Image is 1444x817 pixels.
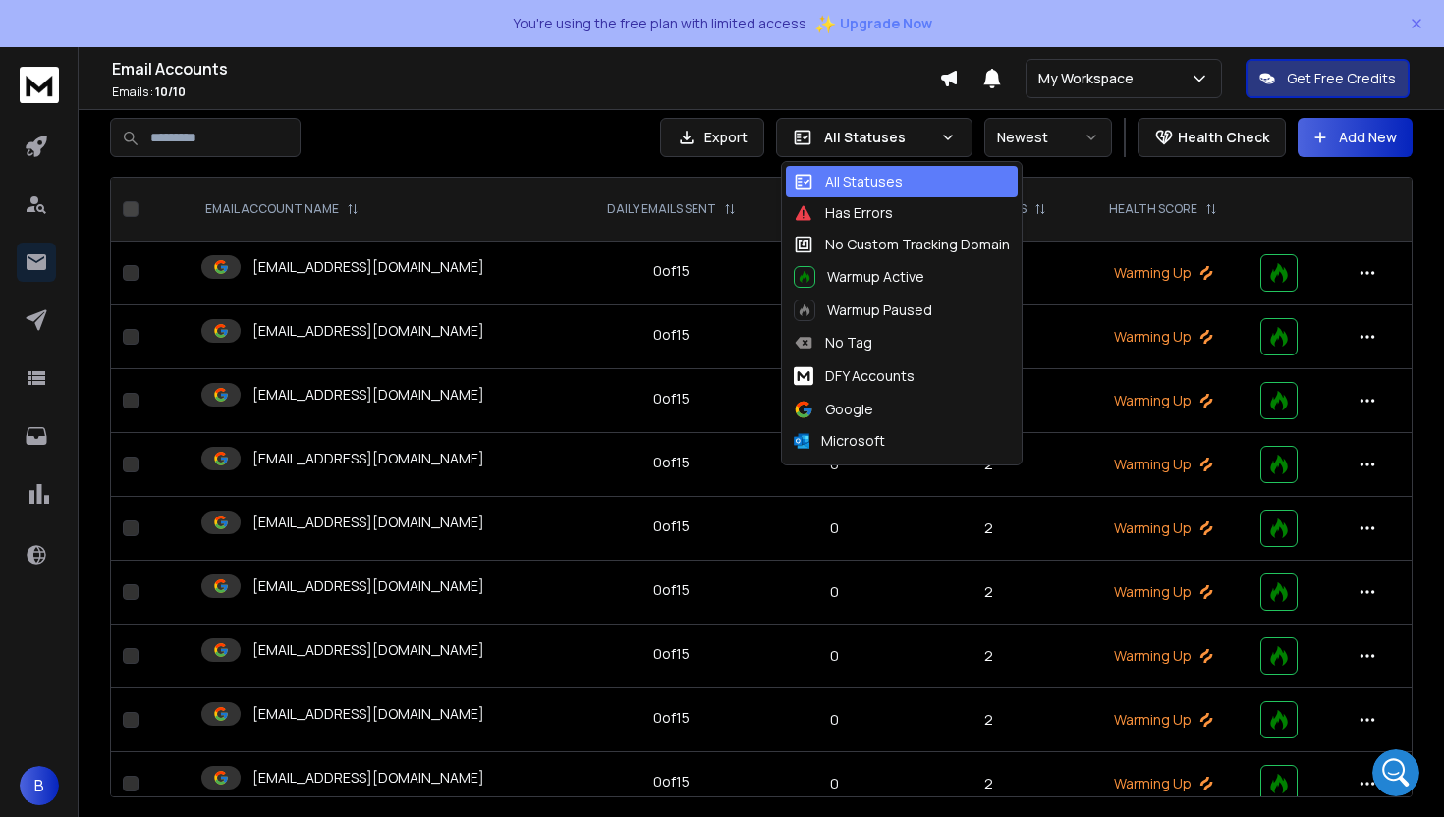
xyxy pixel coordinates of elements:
p: [EMAIL_ADDRESS][DOMAIN_NAME] [252,449,484,468]
p: All Statuses [824,128,932,147]
p: DAILY EMAILS SENT [607,201,716,217]
div: Microsoft [794,431,885,451]
div: 0 of 15 [653,580,690,600]
span: 10 / 10 [155,83,186,100]
div: DFY Accounts [794,364,915,388]
p: 0 [781,582,888,602]
p: My Workspace [1038,69,1141,88]
div: 0 of 15 [653,772,690,791]
p: HEALTH SCORE [1109,201,1197,217]
p: [EMAIL_ADDRESS][DOMAIN_NAME] [252,513,484,532]
p: Warming Up [1090,646,1237,666]
p: Emails : [112,84,939,100]
td: 2 [900,625,1079,688]
p: [EMAIL_ADDRESS][DOMAIN_NAME] [252,321,484,341]
div: 0 of 15 [653,389,690,408]
button: Gif picker [62,643,78,659]
button: Newest [984,118,1112,157]
p: 0 [781,710,888,730]
p: Warming Up [1090,710,1237,730]
iframe: Intercom live chat [1372,749,1419,796]
p: [EMAIL_ADDRESS][DOMAIN_NAME] [252,704,484,724]
button: Send a message… [337,635,368,667]
li: Week 6-8: Keep sending at the same pace. [46,333,306,369]
button: Export [660,118,764,157]
div: Google [794,400,873,419]
div: 0 of 15 [653,453,690,472]
div: 0 of 15 [653,325,690,345]
p: [EMAIL_ADDRESS][DOMAIN_NAME] [252,576,484,596]
div: You can follow this timeline for best deliverability: [31,152,306,191]
button: Home [307,8,345,45]
p: Warming Up [1090,774,1237,793]
td: 2 [900,561,1079,625]
p: Warming Up [1090,391,1237,410]
div: No Tag [794,333,872,353]
div: Close [345,8,380,43]
button: B [20,766,59,805]
li: Week 5: Send 15 warmup emails and 20 campaign emails per day. [Total capacity is 35]. [46,274,306,329]
button: Health Check [1138,118,1286,157]
p: Warming Up [1090,518,1237,538]
textarea: Message… [17,602,376,635]
p: Active 1h ago [95,25,183,44]
td: 2 [900,497,1079,561]
div: All Statuses [794,172,903,191]
td: 2 [900,688,1079,752]
p: You're using the free plan with limited access [513,14,806,33]
div: 0 of 15 [653,517,690,536]
div: Lakshita says… [16,140,377,665]
p: Health Check [1178,128,1269,147]
li: Week 9+: Keep monitoring your email placement and adjusting your warmup emails as per the deliver... [46,453,306,617]
div: 0 of 15 [653,708,690,728]
p: Warming Up [1090,455,1237,474]
p: [EMAIL_ADDRESS][DOMAIN_NAME] [252,385,484,405]
div: Has Errors [794,203,893,223]
img: logo [20,67,59,103]
div: EMAIL ACCOUNT NAME [205,201,359,217]
button: Get Free Credits [1246,59,1410,98]
p: Warming Up [1090,263,1237,283]
h1: Email Accounts [112,57,939,81]
p: 0 [781,774,888,793]
div: 0 of 15 [653,644,690,664]
span: Upgrade Now [840,14,932,33]
p: Warming Up [1090,327,1237,347]
button: ✨Upgrade Now [814,4,932,43]
p: [EMAIL_ADDRESS][DOMAIN_NAME] [252,257,484,277]
li: Week 1- week 3: Send 15-20 warm up emails [46,191,306,227]
p: 0 [781,646,888,666]
button: Upload attachment [93,643,109,659]
div: No Custom Tracking Domain [794,235,1010,254]
div: Warmup Active [794,266,924,288]
p: Get Free Credits [1287,69,1396,88]
div: 0 of 15 [653,261,690,281]
td: 2 [900,752,1079,816]
button: Add New [1298,118,1413,157]
button: Start recording [125,643,140,659]
p: [EMAIL_ADDRESS][DOMAIN_NAME] [252,768,484,788]
li: Week 4: Send 10-15 warmup emails and 15 campaign emails per day [46,232,306,268]
p: Warming Up [1090,582,1237,602]
p: [EMAIL_ADDRESS][DOMAIN_NAME] [252,640,484,660]
span: ✨ [814,10,836,37]
div: You can follow this timeline for best deliverability:Week 1- week 3: Send 15-20 warm up emailsWee... [16,140,322,629]
div: Warmup Paused [794,300,932,321]
img: Profile image for Lakshita [56,11,87,42]
li: Week 9: Unlock the full potential of your mailboxes. Send 20 warmup emails and 30 campaign emails... [46,375,306,448]
p: 0 [781,518,888,538]
button: go back [13,8,50,45]
button: Emoji picker [30,643,46,659]
h1: Lakshita [95,10,161,25]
